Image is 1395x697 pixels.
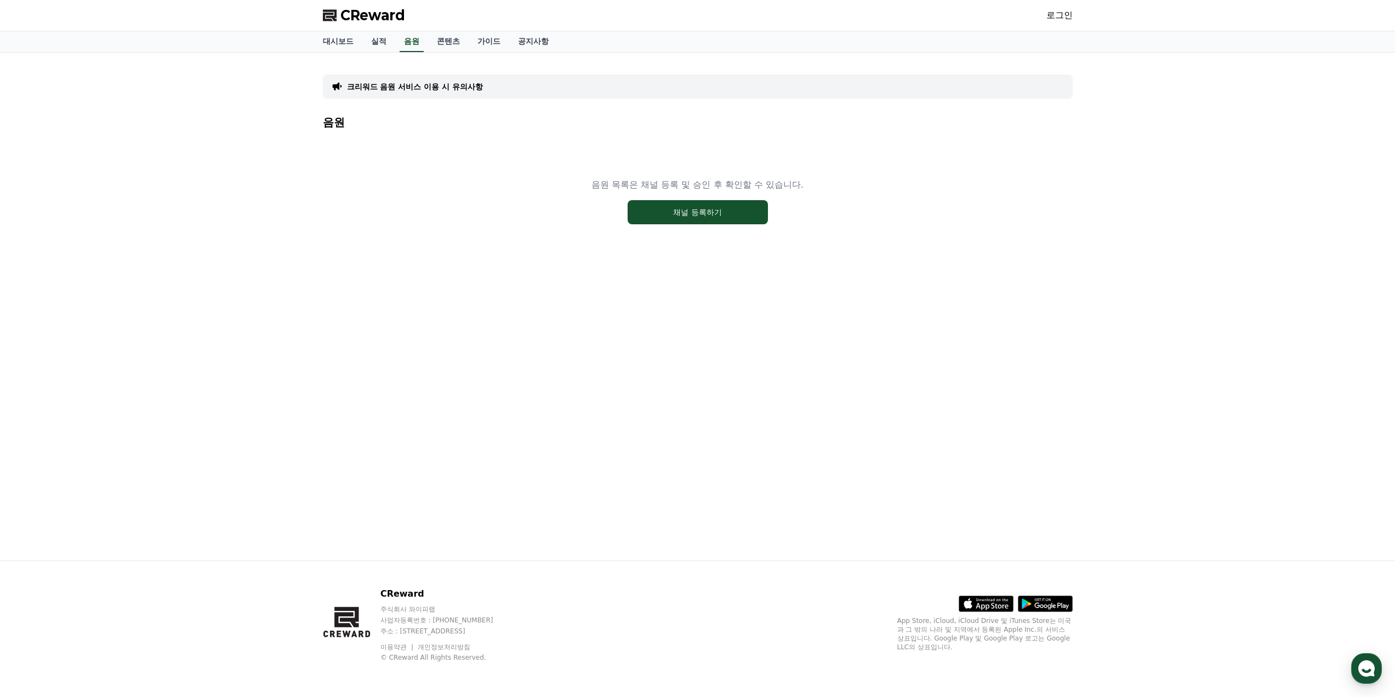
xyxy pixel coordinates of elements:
[347,81,483,92] a: 크리워드 음원 서비스 이용 시 유의사항
[380,627,514,636] p: 주소 : [STREET_ADDRESS]
[323,7,405,24] a: CReward
[340,7,405,24] span: CReward
[380,605,514,614] p: 주식회사 와이피랩
[400,31,424,52] a: 음원
[1046,9,1073,22] a: 로그인
[628,200,768,224] button: 채널 등록하기
[509,31,557,52] a: 공지사항
[380,653,514,662] p: © CReward All Rights Reserved.
[897,616,1073,651] p: App Store, iCloud, iCloud Drive 및 iTunes Store는 미국과 그 밖의 나라 및 지역에서 등록된 Apple Inc.의 서비스 상표입니다. Goo...
[469,31,509,52] a: 가이드
[380,643,415,651] a: 이용약관
[323,116,1073,128] h4: 음원
[314,31,362,52] a: 대시보드
[428,31,469,52] a: 콘텐츠
[418,643,470,651] a: 개인정보처리방침
[362,31,395,52] a: 실적
[591,178,804,191] p: 음원 목록은 채널 등록 및 승인 후 확인할 수 있습니다.
[380,616,514,625] p: 사업자등록번호 : [PHONE_NUMBER]
[380,587,514,600] p: CReward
